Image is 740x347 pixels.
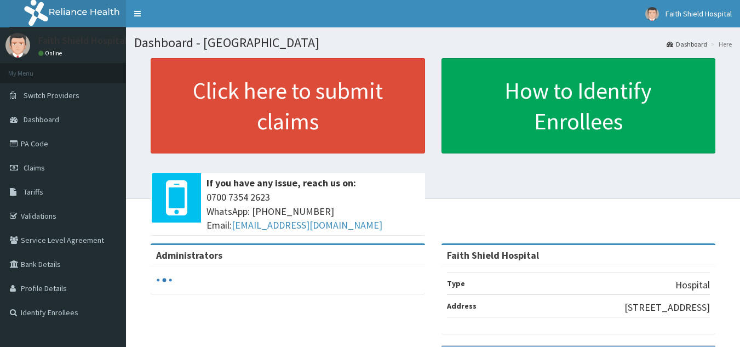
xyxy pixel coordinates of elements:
[24,115,59,124] span: Dashboard
[156,272,173,288] svg: audio-loading
[675,278,710,292] p: Hospital
[24,187,43,197] span: Tariffs
[645,7,659,21] img: User Image
[24,163,45,173] span: Claims
[38,49,65,57] a: Online
[156,249,222,261] b: Administrators
[206,190,420,232] span: 0700 7354 2623 WhatsApp: [PHONE_NUMBER] Email:
[447,278,465,288] b: Type
[624,300,710,315] p: [STREET_ADDRESS]
[447,301,477,311] b: Address
[441,58,716,153] a: How to Identify Enrollees
[206,177,356,189] b: If you have any issue, reach us on:
[666,9,732,19] span: Faith Shield Hospital
[447,249,539,261] strong: Faith Shield Hospital
[38,36,127,45] p: Faith Shield Hospital
[5,33,30,58] img: User Image
[667,39,707,49] a: Dashboard
[151,58,425,153] a: Click here to submit claims
[24,90,79,100] span: Switch Providers
[134,36,732,50] h1: Dashboard - [GEOGRAPHIC_DATA]
[232,219,382,231] a: [EMAIL_ADDRESS][DOMAIN_NAME]
[708,39,732,49] li: Here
